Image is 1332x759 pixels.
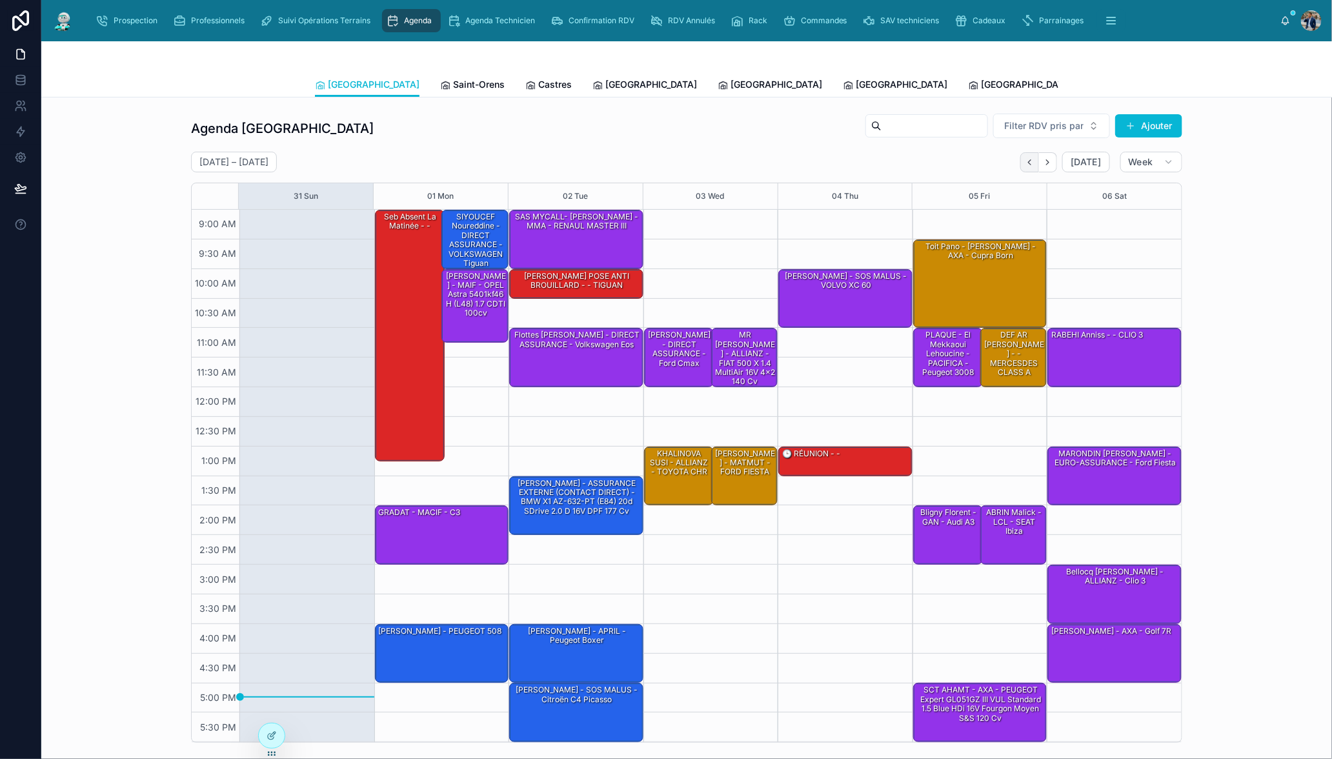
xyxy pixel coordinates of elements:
[440,73,505,99] a: Saint-Orens
[191,119,374,137] h1: Agenda [GEOGRAPHIC_DATA]
[191,15,245,26] span: Professionnels
[114,15,157,26] span: Prospection
[916,329,982,378] div: PLAQUE - El Mekkaoui Lehoucine - PACIFICA - peugeot 3008
[256,9,379,32] a: Suivi Opérations Terrains
[781,270,911,292] div: [PERSON_NAME] - SOS MALUS - VOLVO XC 60
[92,9,166,32] a: Prospection
[192,307,239,318] span: 10:30 AM
[981,506,1047,564] div: ABRIN Malick - LCL - SEAT Ibiza
[1102,183,1127,209] button: 06 Sat
[727,9,776,32] a: Rack
[1071,156,1101,168] span: [DATE]
[592,73,697,99] a: [GEOGRAPHIC_DATA]
[278,15,370,26] span: Suivi Opérations Terrains
[428,183,454,209] div: 01 Mon
[196,632,239,643] span: 4:00 PM
[647,329,712,369] div: [PERSON_NAME] - DIRECT ASSURANCE - ford cmax
[196,248,239,259] span: 9:30 AM
[510,477,643,535] div: [PERSON_NAME] - ASSURANCE EXTERNE (CONTACT DIRECT) - BMW X1 AZ-632-PT (E84) 20d sDrive 2.0 d 16V ...
[569,15,634,26] span: Confirmation RDV
[563,183,588,209] div: 02 Tue
[1120,152,1182,172] button: Week
[1048,447,1181,505] div: MARONDIN [PERSON_NAME] - EURO-ASSURANCE - Ford fiesta
[444,270,507,319] div: [PERSON_NAME] - MAIF - OPEL Astra 5401kf46 H (L48) 1.7 CDTI 100cv
[832,183,858,209] div: 04 Thu
[916,241,1046,262] div: Toit pano - [PERSON_NAME] - AXA - cupra born
[510,270,643,298] div: [PERSON_NAME] POSE ANTI BROUILLARD - - TIGUAN
[969,183,991,209] div: 05 Fri
[712,329,778,387] div: MR [PERSON_NAME] - ALLIANZ - FIAT 500 X 1.4 MultiAir 16V 4x2 140 cv
[731,78,822,91] span: [GEOGRAPHIC_DATA]
[199,156,268,168] h2: [DATE] – [DATE]
[718,73,822,99] a: [GEOGRAPHIC_DATA]
[1050,448,1180,469] div: MARONDIN [PERSON_NAME] - EURO-ASSURANCE - Ford fiesta
[916,507,982,528] div: Bligny Florent - GAN - Audi A3
[510,210,643,268] div: SAS MYCALL- [PERSON_NAME] - MMA - RENAUL MASTER III
[859,9,949,32] a: SAV techniciens
[646,9,724,32] a: RDV Annulés
[981,329,1047,387] div: DEF AR [PERSON_NAME] - - MERCESDES CLASS A
[512,211,642,232] div: SAS MYCALL- [PERSON_NAME] - MMA - RENAUL MASTER III
[196,574,239,585] span: 3:00 PM
[645,447,713,505] div: KHALINOVA SUSI - ALLIANZ - TOYOTA CHR
[951,9,1015,32] a: Cadeaux
[510,329,643,387] div: Flottes [PERSON_NAME] - DIRECT ASSURANCE - Volkswagen eos
[525,73,572,99] a: Castres
[85,6,1280,35] div: scrollable content
[196,218,239,229] span: 9:00 AM
[801,15,847,26] span: Commandes
[1062,152,1109,172] button: [DATE]
[668,15,715,26] span: RDV Annulés
[192,278,239,288] span: 10:00 AM
[512,270,642,292] div: [PERSON_NAME] POSE ANTI BROUILLARD - - TIGUAN
[443,9,544,32] a: Agenda Technicien
[1050,625,1173,637] div: [PERSON_NAME] - AXA - Golf 7R
[378,625,503,637] div: [PERSON_NAME] - PEUGEOT 508
[973,15,1006,26] span: Cadeaux
[779,270,912,328] div: [PERSON_NAME] - SOS MALUS - VOLVO XC 60
[781,448,842,460] div: 🕒 RÉUNION - -
[197,722,239,733] span: 5:30 PM
[192,425,239,436] span: 12:30 PM
[194,367,239,378] span: 11:30 AM
[510,683,643,742] div: [PERSON_NAME] - SOS MALUS - Citroën C4 Picasso
[453,78,505,91] span: Saint-Orens
[981,78,1073,91] span: [GEOGRAPHIC_DATA]
[442,210,508,268] div: SIYOUCEF Noureddine - DIRECT ASSURANCE - VOLKSWAGEN Tiguan
[404,15,432,26] span: Agenda
[914,240,1047,328] div: Toit pano - [PERSON_NAME] - AXA - cupra born
[1050,566,1180,587] div: Bellocq [PERSON_NAME] - ALLIANZ - Clio 3
[696,183,725,209] button: 03 Wed
[315,73,419,97] a: [GEOGRAPHIC_DATA]
[983,329,1046,378] div: DEF AR [PERSON_NAME] - - MERCESDES CLASS A
[328,78,419,91] span: [GEOGRAPHIC_DATA]
[712,447,778,505] div: [PERSON_NAME] - MATMUT - FORD FIESTA
[1115,114,1182,137] button: Ajouter
[1018,9,1093,32] a: Parrainages
[1040,15,1084,26] span: Parrainages
[538,78,572,91] span: Castres
[881,15,940,26] span: SAV techniciens
[294,183,318,209] button: 31 Sun
[512,329,642,350] div: Flottes [PERSON_NAME] - DIRECT ASSURANCE - Volkswagen eos
[512,625,642,647] div: [PERSON_NAME] - APRIL - Peugeot boxer
[605,78,697,91] span: [GEOGRAPHIC_DATA]
[714,448,777,478] div: [PERSON_NAME] - MATMUT - FORD FIESTA
[192,396,239,407] span: 12:00 PM
[52,10,75,31] img: App logo
[647,448,712,478] div: KHALINOVA SUSI - ALLIANZ - TOYOTA CHR
[1020,152,1039,172] button: Back
[382,9,441,32] a: Agenda
[378,211,443,232] div: Seb absent la matinée - -
[510,625,643,683] div: [PERSON_NAME] - APRIL - Peugeot boxer
[465,15,535,26] span: Agenda Technicien
[714,329,777,387] div: MR [PERSON_NAME] - ALLIANZ - FIAT 500 X 1.4 MultiAir 16V 4x2 140 cv
[376,210,444,461] div: Seb absent la matinée - -
[779,9,856,32] a: Commandes
[376,625,509,683] div: [PERSON_NAME] - PEUGEOT 508
[914,506,982,564] div: Bligny Florent - GAN - Audi A3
